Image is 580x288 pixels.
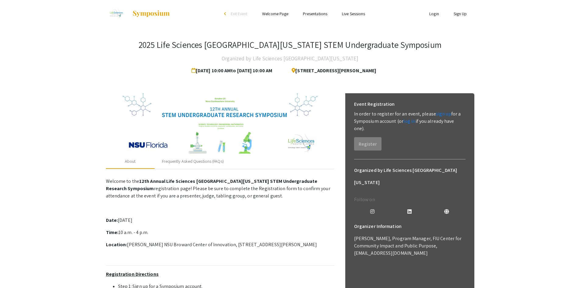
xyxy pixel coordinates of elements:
[132,10,170,17] img: Symposium by ForagerOne
[106,178,318,192] strong: 12th Annual Life Sciences [GEOGRAPHIC_DATA][US_STATE] STEM Undergraduate Research Symposium
[354,164,466,189] h6: Organized by Life Sciences [GEOGRAPHIC_DATA][US_STATE]
[429,11,439,16] a: Login
[436,111,451,117] a: sign up
[106,217,334,224] p: [DATE]
[354,137,381,151] button: Register
[106,229,334,236] p: 10 a.m. - 4 p.m.
[354,220,466,233] h6: Organizer Information
[106,217,118,223] strong: Date:
[354,110,466,132] p: In order to register for an event, please for a Symposium account (or if you already have one).
[5,261,26,283] iframe: Chat
[162,158,224,165] div: Frequently Asked Questions (FAQs)
[303,11,327,16] a: Presentations
[224,12,228,16] div: arrow_back_ios
[139,40,441,50] h3: 2025 Life Sciences [GEOGRAPHIC_DATA][US_STATE] STEM Undergraduate Symposium
[403,118,416,124] a: log in
[454,11,467,16] a: Sign Up
[354,98,395,110] h6: Event Registration
[106,178,334,200] p: Welcome to the registration page! Please be sure to complete the Registration form to confirm you...
[354,196,466,203] p: Follow on
[192,65,275,77] span: [DATE] 10:00 AM to [DATE] 10:00 AM
[123,93,318,154] img: 32153a09-f8cb-4114-bf27-cfb6bc84fc69.png
[231,11,248,16] span: Exit Event
[354,235,466,257] p: [PERSON_NAME], Program Manager, FIU Center for Community Impact and Public Purpose, [EMAIL_ADDRES...
[106,241,127,248] strong: Location:
[262,11,288,16] a: Welcome Page
[222,52,358,65] h4: Organized by Life Sciences [GEOGRAPHIC_DATA][US_STATE]
[106,6,170,21] a: 2025 Life Sciences South Florida STEM Undergraduate Symposium
[342,11,365,16] a: Live Sessions
[125,158,136,165] div: About
[106,241,334,248] p: [PERSON_NAME] NSU Broward Center of Innovation, [STREET_ADDRESS][PERSON_NAME]
[106,271,159,277] u: Registration Directions
[106,6,126,21] img: 2025 Life Sciences South Florida STEM Undergraduate Symposium
[106,229,119,236] strong: Time:
[287,65,376,77] span: [STREET_ADDRESS][PERSON_NAME]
